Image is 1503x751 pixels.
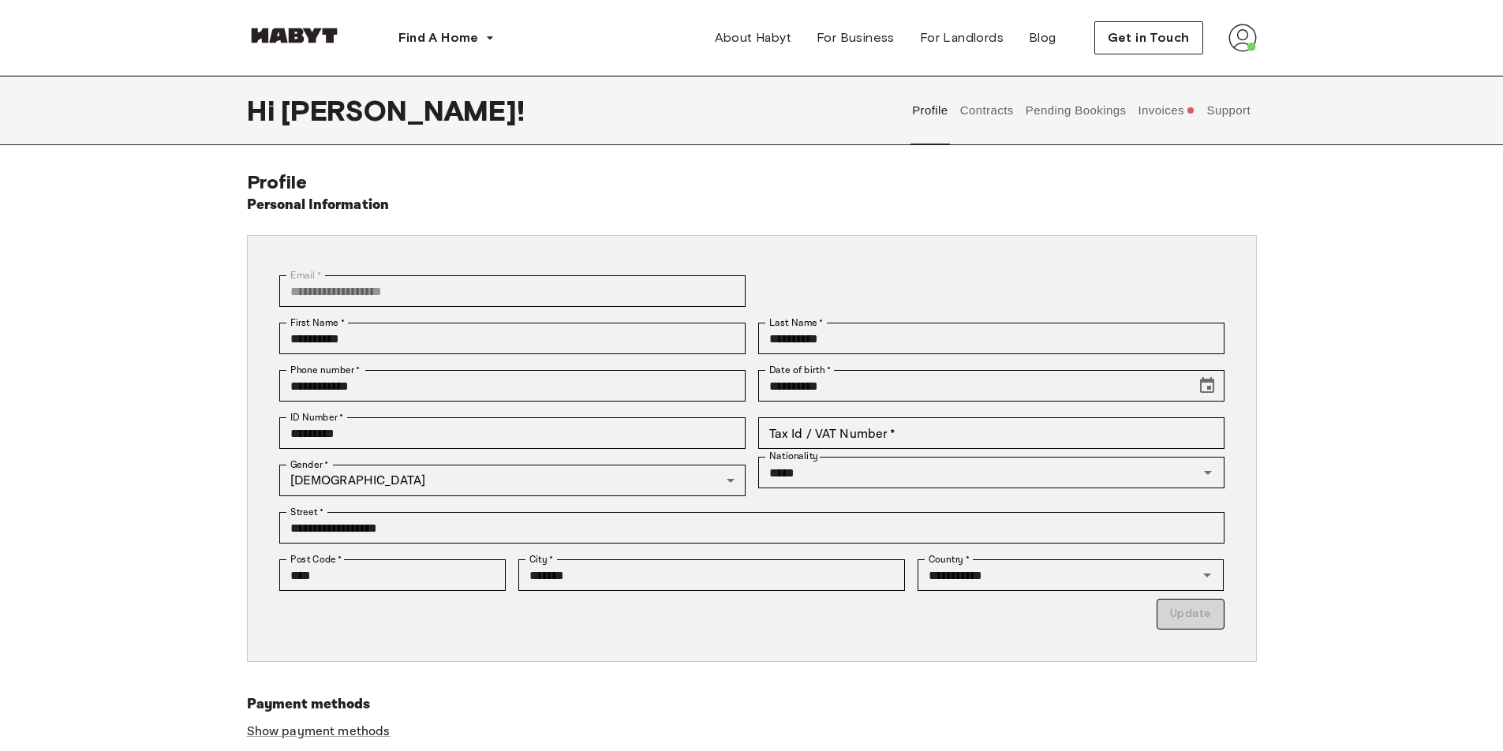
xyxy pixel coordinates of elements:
[247,28,342,43] img: Habyt
[386,22,507,54] button: Find A Home
[290,363,361,377] label: Phone number
[279,465,746,496] div: [DEMOGRAPHIC_DATA]
[702,22,804,54] a: About Habyt
[290,316,345,330] label: First Name
[398,28,479,47] span: Find A Home
[958,76,1015,145] button: Contracts
[769,363,831,377] label: Date of birth
[1029,28,1056,47] span: Blog
[1196,564,1218,586] button: Open
[279,275,746,307] div: You can't change your email address at the moment. Please reach out to customer support in case y...
[290,458,328,472] label: Gender
[247,723,391,740] a: Show payment methods
[920,28,1004,47] span: For Landlords
[1197,461,1219,484] button: Open
[1108,28,1190,47] span: Get in Touch
[290,410,343,424] label: ID Number
[1016,22,1069,54] a: Blog
[907,76,1257,145] div: user profile tabs
[929,552,970,566] label: Country
[281,94,525,127] span: [PERSON_NAME] !
[1094,21,1203,54] button: Get in Touch
[247,693,1257,716] h6: Payment methods
[1191,370,1223,402] button: Choose date, selected date is Aug 19, 2004
[529,552,554,566] label: City
[290,268,321,282] label: Email
[290,505,323,519] label: Street
[769,450,818,463] label: Nationality
[247,170,308,193] span: Profile
[247,94,281,127] span: Hi
[715,28,791,47] span: About Habyt
[769,316,824,330] label: Last Name
[247,194,390,216] h6: Personal Information
[1205,76,1253,145] button: Support
[910,76,951,145] button: Profile
[1136,76,1197,145] button: Invoices
[1023,76,1128,145] button: Pending Bookings
[817,28,895,47] span: For Business
[1228,24,1257,52] img: avatar
[290,552,342,566] label: Post Code
[907,22,1016,54] a: For Landlords
[804,22,907,54] a: For Business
